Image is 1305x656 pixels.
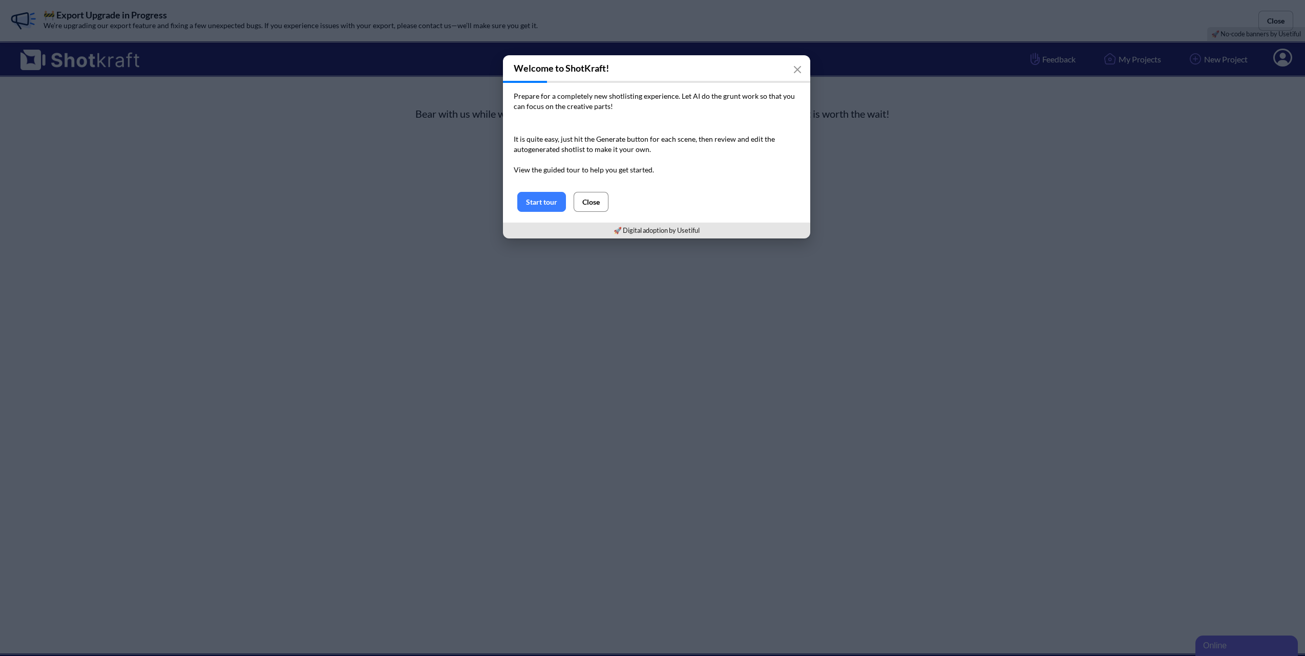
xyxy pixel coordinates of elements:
[514,92,680,100] span: Prepare for a completely new shotlisting experience.
[514,134,799,175] p: It is quite easy, just hit the Generate button for each scene, then review and edit the autogener...
[503,55,810,81] h3: Welcome to ShotKraft!
[517,192,566,212] button: Start tour
[614,226,700,234] a: 🚀 Digital adoption by Usetiful
[8,6,95,18] div: Online
[574,192,608,212] button: Close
